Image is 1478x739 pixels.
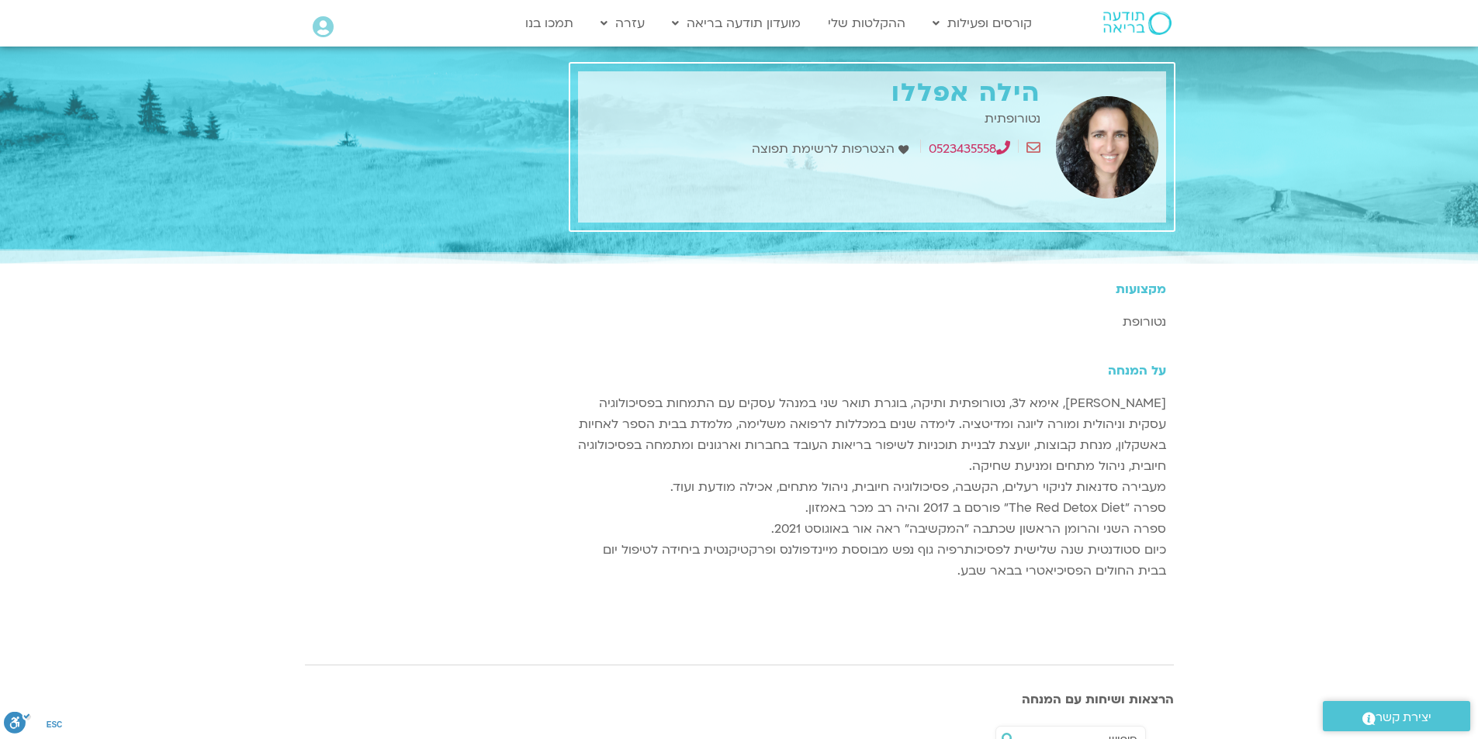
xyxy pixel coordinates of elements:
a: מועדון תודעה בריאה [664,9,808,38]
a: הצטרפות לרשימת תפוצה [752,139,912,160]
h5: על המנחה [578,364,1166,378]
h5: מקצועות [578,282,1166,296]
div: נטורופת [578,312,1166,333]
img: תודעה בריאה [1103,12,1172,35]
a: יצירת קשר [1323,701,1470,731]
h1: הילה אפללו [586,79,1040,108]
p: [PERSON_NAME], אימא ל3, נטורופתית ותיקה, בוגרת תואר שני במנהל עסקים עם התמחות בפסיכולוגיה עסקית ו... [578,393,1166,582]
h2: נטורופתית [586,112,1040,126]
a: 0523435558 [929,140,1010,157]
a: עזרה [593,9,652,38]
a: תמכו בנו [517,9,581,38]
a: קורסים ופעילות [925,9,1040,38]
h3: הרצאות ושיחות עם המנחה [305,692,1174,706]
span: הצטרפות לרשימת תפוצה [752,139,898,160]
span: יצירת קשר [1376,707,1431,728]
a: ההקלטות שלי [820,9,913,38]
